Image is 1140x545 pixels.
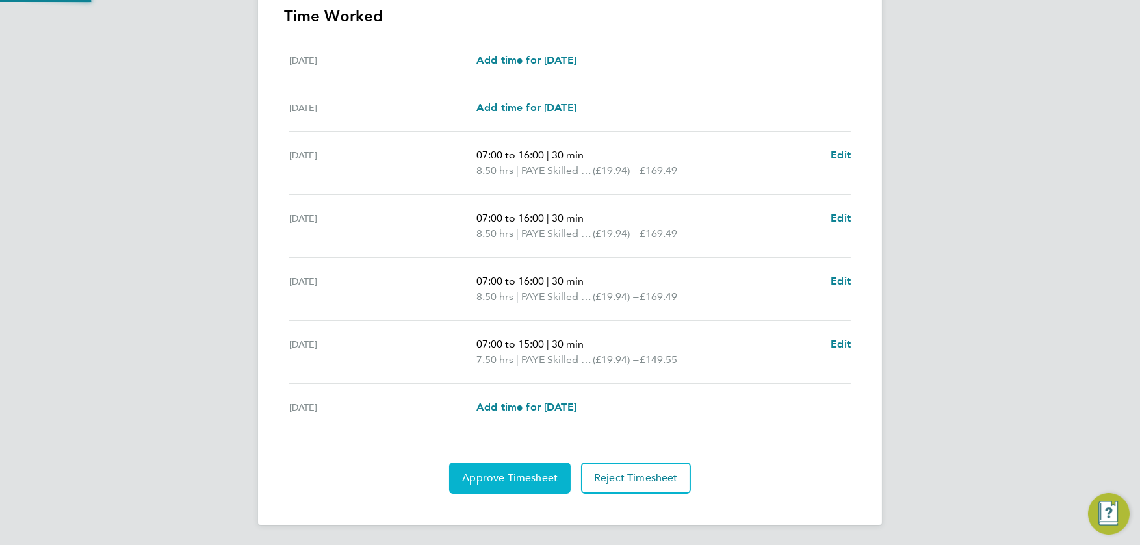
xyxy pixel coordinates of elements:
[449,463,571,494] button: Approve Timesheet
[831,338,851,350] span: Edit
[581,463,691,494] button: Reject Timesheet
[593,164,640,177] span: (£19.94) =
[289,147,476,179] div: [DATE]
[594,472,678,485] span: Reject Timesheet
[289,273,476,305] div: [DATE]
[476,353,513,366] span: 7.50 hrs
[476,401,576,413] span: Add time for [DATE]
[462,472,558,485] span: Approve Timesheet
[547,338,549,350] span: |
[552,212,584,224] span: 30 min
[476,164,513,177] span: 8.50 hrs
[640,164,677,177] span: £169.49
[516,290,519,303] span: |
[831,273,851,289] a: Edit
[640,227,677,240] span: £169.49
[1088,493,1130,535] button: Engage Resource Center
[516,164,519,177] span: |
[640,290,677,303] span: £169.49
[831,275,851,287] span: Edit
[593,353,640,366] span: (£19.94) =
[552,275,584,287] span: 30 min
[476,275,544,287] span: 07:00 to 16:00
[552,149,584,161] span: 30 min
[476,100,576,116] a: Add time for [DATE]
[593,227,640,240] span: (£19.94) =
[476,149,544,161] span: 07:00 to 16:00
[640,353,677,366] span: £149.55
[289,53,476,68] div: [DATE]
[476,338,544,350] span: 07:00 to 15:00
[516,353,519,366] span: |
[552,338,584,350] span: 30 min
[593,290,640,303] span: (£19.94) =
[476,54,576,66] span: Add time for [DATE]
[831,149,851,161] span: Edit
[476,227,513,240] span: 8.50 hrs
[476,101,576,114] span: Add time for [DATE]
[516,227,519,240] span: |
[521,352,593,368] span: PAYE Skilled Lab
[289,399,476,415] div: [DATE]
[284,6,856,27] h3: Time Worked
[831,336,851,352] a: Edit
[831,212,851,224] span: Edit
[289,100,476,116] div: [DATE]
[831,210,851,226] a: Edit
[547,275,549,287] span: |
[476,53,576,68] a: Add time for [DATE]
[521,289,593,305] span: PAYE Skilled Lab
[521,226,593,242] span: PAYE Skilled Lab
[289,336,476,368] div: [DATE]
[547,149,549,161] span: |
[831,147,851,163] a: Edit
[476,399,576,415] a: Add time for [DATE]
[547,212,549,224] span: |
[476,290,513,303] span: 8.50 hrs
[476,212,544,224] span: 07:00 to 16:00
[521,163,593,179] span: PAYE Skilled Lab
[289,210,476,242] div: [DATE]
